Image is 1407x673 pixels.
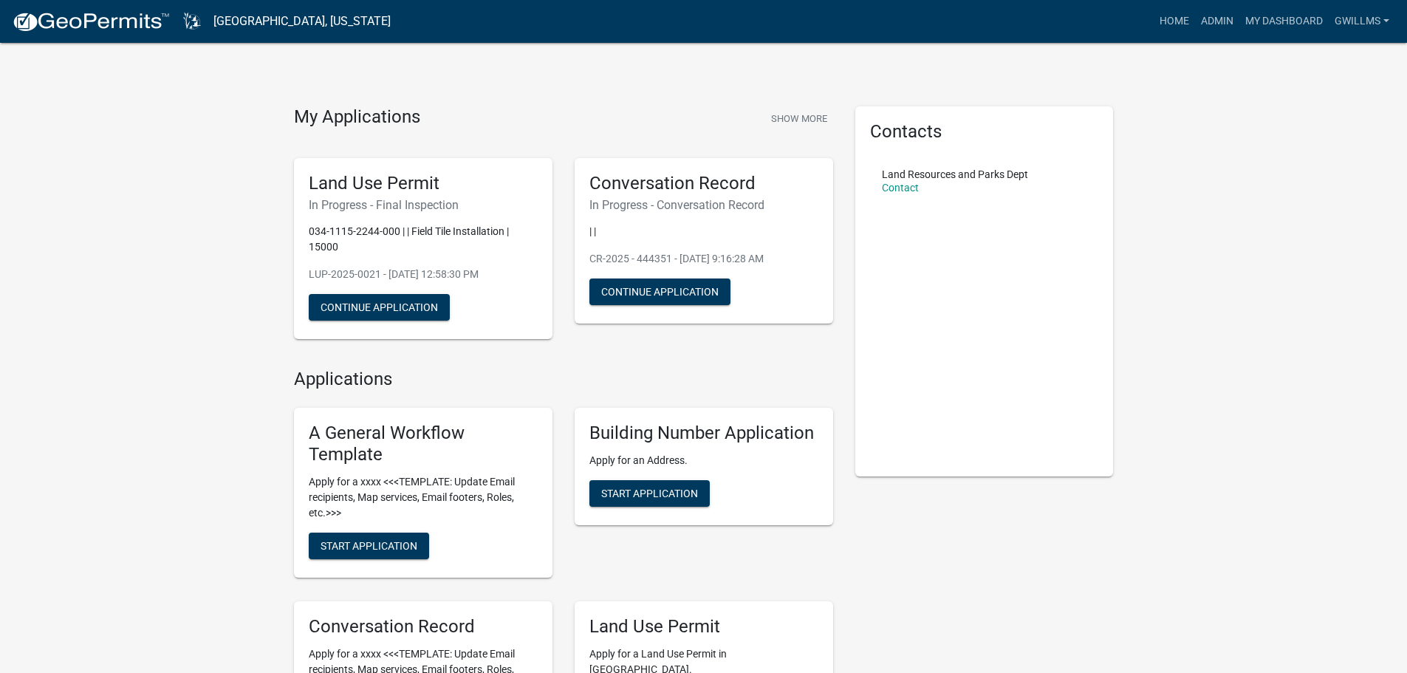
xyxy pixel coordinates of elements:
[589,279,730,305] button: Continue Application
[765,106,833,131] button: Show More
[309,224,538,255] p: 034-1115-2244-000 | | Field Tile Installation | 15000
[589,423,818,444] h5: Building Number Application
[1154,7,1195,35] a: Home
[321,539,417,551] span: Start Application
[601,488,698,499] span: Start Application
[882,169,1028,180] p: Land Resources and Parks Dept
[309,533,429,559] button: Start Application
[309,474,538,521] p: Apply for a xxxx <<<TEMPLATE: Update Email recipients, Map services, Email footers, Roles, etc.>>>
[589,224,818,239] p: | |
[213,9,391,34] a: [GEOGRAPHIC_DATA], [US_STATE]
[589,480,710,507] button: Start Application
[309,616,538,638] h5: Conversation Record
[870,121,1099,143] h5: Contacts
[309,267,538,282] p: LUP-2025-0021 - [DATE] 12:58:30 PM
[309,198,538,212] h6: In Progress - Final Inspection
[294,369,833,390] h4: Applications
[294,106,420,129] h4: My Applications
[1195,7,1239,35] a: Admin
[309,423,538,465] h5: A General Workflow Template
[309,294,450,321] button: Continue Application
[182,11,202,31] img: Dodge County, Wisconsin
[589,251,818,267] p: CR-2025 - 444351 - [DATE] 9:16:28 AM
[1239,7,1329,35] a: My Dashboard
[309,173,538,194] h5: Land Use Permit
[589,616,818,638] h5: Land Use Permit
[589,173,818,194] h5: Conversation Record
[589,198,818,212] h6: In Progress - Conversation Record
[882,182,919,194] a: Contact
[1329,7,1395,35] a: gwillms
[589,453,818,468] p: Apply for an Address.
